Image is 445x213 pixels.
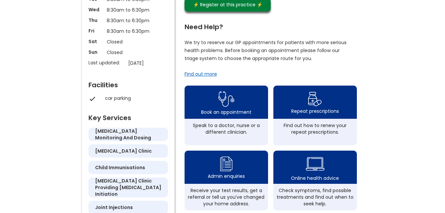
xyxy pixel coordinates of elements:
[201,109,251,115] div: Book an appointment
[190,1,266,8] div: ⚡️ Register at this practice ⚡️
[95,164,145,171] h5: child immunisations
[107,28,150,35] p: 8:30am to 6:30pm
[95,177,161,197] h5: [MEDICAL_DATA] clinic providing [MEDICAL_DATA] initiation
[88,38,103,45] p: Sat
[308,90,322,108] img: repeat prescription icon
[107,6,150,14] p: 8:30am to 6:30pm
[273,86,357,145] a: repeat prescription iconRepeat prescriptionsFind out how to renew your repeat prescriptions.
[185,20,357,30] div: Need Help?
[95,128,161,141] h5: [MEDICAL_DATA] monitoring and dosing
[185,71,217,77] a: Find out more
[88,6,103,13] p: Wed
[291,108,339,114] div: Repeat prescriptions
[185,151,268,210] a: admin enquiry iconAdmin enquiriesReceive your test results, get a referral or tell us you’ve chan...
[208,173,245,179] div: Admin enquiries
[107,49,150,56] p: Closed
[88,17,103,24] p: Thu
[291,175,339,181] div: Online health advice
[188,122,265,135] div: Speak to a doctor, nurse or a different clinician.
[185,38,347,62] p: We try to reserve our GP appointments for patients with more serious health problems. Before book...
[277,187,354,207] div: Check symptoms, find possible treatments and find out when to seek help.
[107,38,150,45] p: Closed
[185,86,268,145] a: book appointment icon Book an appointmentSpeak to a doctor, nurse or a different clinician.
[218,89,234,109] img: book appointment icon
[128,59,171,67] p: [DATE]
[88,78,168,88] div: Facilities
[188,187,265,207] div: Receive your test results, get a referral or tell us you’ve changed your home address.
[107,17,150,24] p: 8:30am to 6:30pm
[88,49,103,55] p: Sun
[277,122,354,135] div: Find out how to renew your repeat prescriptions.
[88,28,103,34] p: Fri
[95,204,133,211] h5: joint injections
[219,155,234,173] img: admin enquiry icon
[105,95,165,102] div: car parking
[273,151,357,210] a: health advice iconOnline health adviceCheck symptoms, find possible treatments and find out when ...
[95,148,152,154] h5: [MEDICAL_DATA] clinic
[306,153,324,175] img: health advice icon
[88,111,168,121] div: Key Services
[88,59,125,66] p: Last updated:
